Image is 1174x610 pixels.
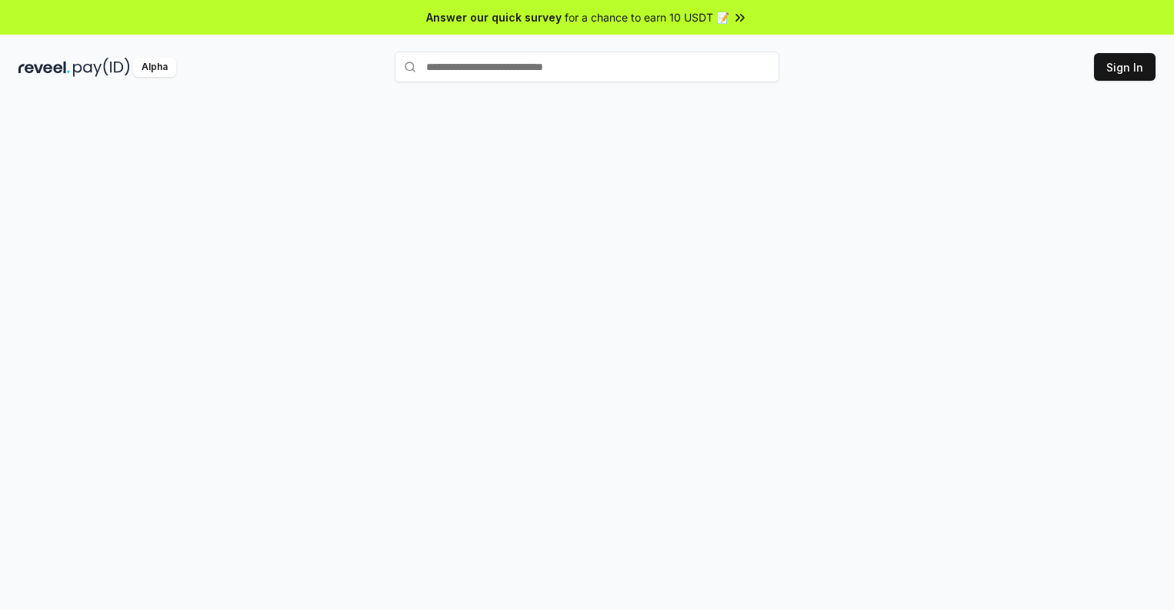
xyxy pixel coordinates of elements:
[426,9,562,25] span: Answer our quick survey
[73,58,130,77] img: pay_id
[133,58,176,77] div: Alpha
[565,9,729,25] span: for a chance to earn 10 USDT 📝
[1094,53,1156,81] button: Sign In
[18,58,70,77] img: reveel_dark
